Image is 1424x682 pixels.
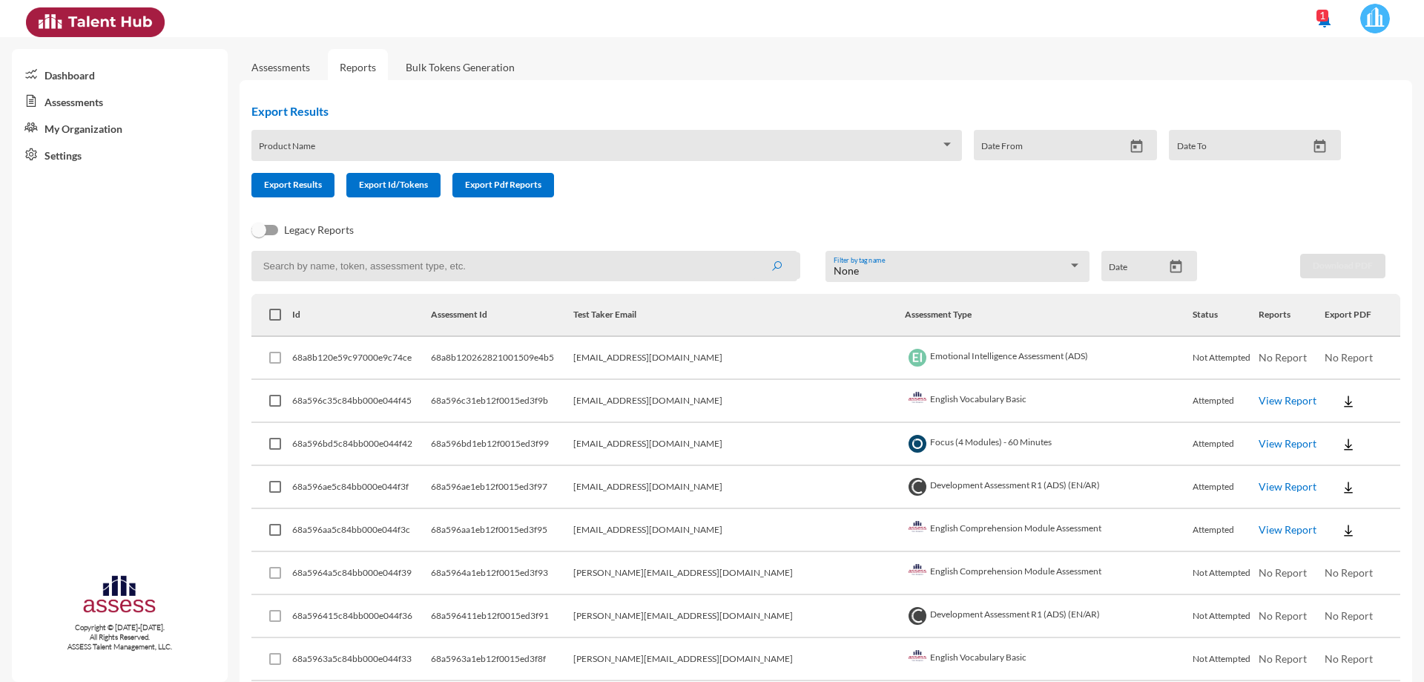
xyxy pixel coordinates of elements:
[284,221,354,239] span: Legacy Reports
[573,423,905,466] td: [EMAIL_ADDRESS][DOMAIN_NAME]
[573,595,905,638] td: [PERSON_NAME][EMAIL_ADDRESS][DOMAIN_NAME]
[905,423,1192,466] td: Focus (4 Modules) - 60 Minutes
[905,380,1192,423] td: English Vocabulary Basic
[465,179,541,190] span: Export Pdf Reports
[1259,652,1307,665] span: No Report
[1300,254,1385,278] button: Download PDF
[431,509,573,552] td: 68a596aa1eb12f0015ed3f95
[359,179,428,190] span: Export Id/Tokens
[905,595,1192,638] td: Development Assessment R1 (ADS) (EN/AR)
[292,380,432,423] td: 68a596c35c84bb000e044f45
[1325,652,1373,665] span: No Report
[292,423,432,466] td: 68a596bd5c84bb000e044f42
[905,509,1192,552] td: English Comprehension Module Assessment
[1193,337,1259,380] td: Not Attempted
[1325,609,1373,622] span: No Report
[251,61,310,73] a: Assessments
[431,294,573,337] th: Assessment Id
[1325,566,1373,579] span: No Report
[905,638,1192,681] td: English Vocabulary Basic
[1124,139,1150,154] button: Open calendar
[1193,552,1259,595] td: Not Attempted
[251,173,334,197] button: Export Results
[431,552,573,595] td: 68a5964a1eb12f0015ed3f93
[1316,10,1328,22] div: 1
[573,509,905,552] td: [EMAIL_ADDRESS][DOMAIN_NAME]
[1193,595,1259,638] td: Not Attempted
[905,337,1192,380] td: Emotional Intelligence Assessment (ADS)
[264,179,322,190] span: Export Results
[573,337,905,380] td: [EMAIL_ADDRESS][DOMAIN_NAME]
[905,294,1192,337] th: Assessment Type
[1193,466,1259,509] td: Attempted
[1259,294,1325,337] th: Reports
[573,552,905,595] td: [PERSON_NAME][EMAIL_ADDRESS][DOMAIN_NAME]
[1193,509,1259,552] td: Attempted
[431,638,573,681] td: 68a5963a1eb12f0015ed3f8f
[251,104,1353,118] h2: Export Results
[1259,523,1316,536] a: View Report
[905,466,1192,509] td: Development Assessment R1 (ADS) (EN/AR)
[1307,139,1333,154] button: Open calendar
[1325,351,1373,364] span: No Report
[1193,380,1259,423] td: Attempted
[12,88,228,114] a: Assessments
[292,294,432,337] th: Id
[1325,294,1400,337] th: Export PDF
[1259,480,1316,493] a: View Report
[431,337,573,380] td: 68a8b120262821001509e4b5
[82,573,157,620] img: assesscompany-logo.png
[452,173,554,197] button: Export Pdf Reports
[1193,423,1259,466] td: Attempted
[12,623,228,652] p: Copyright © [DATE]-[DATE]. All Rights Reserved. ASSESS Talent Management, LLC.
[346,173,441,197] button: Export Id/Tokens
[1313,260,1373,271] span: Download PDF
[394,49,527,85] a: Bulk Tokens Generation
[431,423,573,466] td: 68a596bd1eb12f0015ed3f99
[573,638,905,681] td: [PERSON_NAME][EMAIL_ADDRESS][DOMAIN_NAME]
[834,264,859,277] span: None
[1193,638,1259,681] td: Not Attempted
[1259,609,1307,622] span: No Report
[292,552,432,595] td: 68a5964a5c84bb000e044f39
[1193,294,1259,337] th: Status
[251,251,797,281] input: Search by name, token, assessment type, etc.
[1259,437,1316,450] a: View Report
[292,337,432,380] td: 68a8b120e59c97000e9c74ce
[12,61,228,88] a: Dashboard
[1316,11,1334,29] mat-icon: notifications
[573,380,905,423] td: [EMAIL_ADDRESS][DOMAIN_NAME]
[292,466,432,509] td: 68a596ae5c84bb000e044f3f
[431,380,573,423] td: 68a596c31eb12f0015ed3f9b
[573,466,905,509] td: [EMAIL_ADDRESS][DOMAIN_NAME]
[1259,394,1316,407] a: View Report
[1163,259,1189,275] button: Open calendar
[905,552,1192,595] td: English Comprehension Module Assessment
[431,595,573,638] td: 68a596411eb12f0015ed3f91
[12,114,228,141] a: My Organization
[12,141,228,168] a: Settings
[431,466,573,509] td: 68a596ae1eb12f0015ed3f97
[292,595,432,638] td: 68a596415c84bb000e044f36
[292,638,432,681] td: 68a5963a5c84bb000e044f33
[1259,566,1307,579] span: No Report
[328,49,388,85] a: Reports
[573,294,905,337] th: Test Taker Email
[292,509,432,552] td: 68a596aa5c84bb000e044f3c
[1259,351,1307,364] span: No Report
